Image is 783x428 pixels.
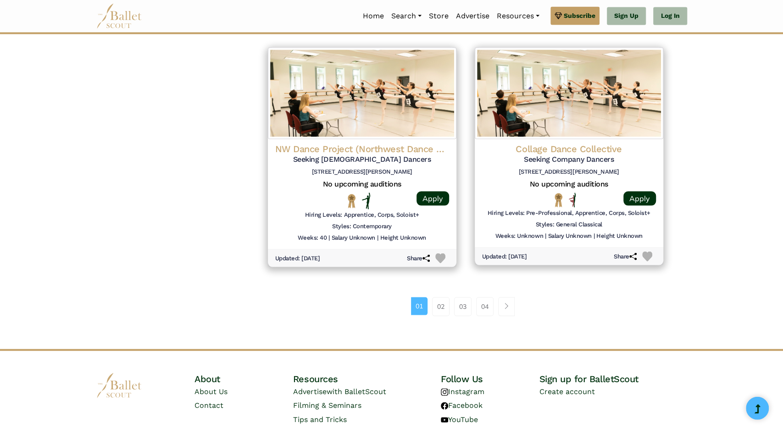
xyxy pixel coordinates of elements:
a: Contact [194,401,223,410]
span: with BalletScout [327,387,386,396]
h6: Salary Unknown [548,232,591,240]
h6: | [594,232,595,240]
h4: Resources [293,373,441,385]
h5: Seeking Company Dancers [482,155,656,165]
h4: About [194,373,293,385]
a: Filming & Seminars [293,401,361,410]
h6: Height Unknown [596,232,642,240]
img: National [346,194,357,208]
h5: No upcoming auditions [275,180,449,189]
img: facebook logo [441,402,448,410]
img: Flat [362,193,370,209]
h6: Styles: Contemporary [332,223,391,230]
img: instagram logo [441,389,448,396]
h6: Updated: [DATE] [482,253,527,261]
a: Instagram [441,387,484,396]
h6: | [377,234,378,242]
a: Apply [416,192,449,206]
a: Resources [493,7,543,26]
a: About Us [194,387,228,396]
a: Search [388,7,425,26]
h4: Sign up for BalletScout [539,373,687,385]
span: Subscribe [564,11,595,21]
h6: Weeks: Unknown [495,232,543,240]
img: Logo [475,48,663,139]
h4: Follow Us [441,373,539,385]
a: Subscribe [550,7,600,25]
a: Facebook [441,401,483,410]
a: Advertisewith BalletScout [293,387,386,396]
a: Log In [653,7,687,26]
h6: Share [407,255,430,263]
a: Tips and Tricks [293,415,347,424]
h6: [STREET_ADDRESS][PERSON_NAME] [275,168,449,176]
img: Heart [435,253,446,264]
img: youtube logo [441,417,448,424]
h6: Salary Unknown [332,234,375,242]
h4: NW Dance Project (Northwest Dance Project) [275,143,449,155]
h6: [STREET_ADDRESS][PERSON_NAME] [482,168,656,176]
h5: Seeking [DEMOGRAPHIC_DATA] Dancers [275,155,449,165]
a: Create account [539,387,594,396]
h6: | [328,234,330,242]
h4: Collage Dance Collective [482,143,656,155]
a: Home [359,7,388,26]
h6: Height Unknown [380,234,426,242]
nav: Page navigation example [411,297,520,316]
a: Sign Up [607,7,646,26]
a: 04 [476,297,494,316]
a: Apply [623,192,656,206]
img: gem.svg [555,11,562,21]
img: All [569,193,576,208]
a: 01 [411,297,428,315]
h5: No upcoming auditions [482,180,656,189]
h6: Weeks: 40 [298,234,327,242]
a: 02 [432,297,450,316]
img: Logo [268,48,456,139]
a: 03 [454,297,472,316]
img: Heart [642,252,653,262]
h6: Updated: [DATE] [275,255,320,263]
h6: Styles: General Classical [535,221,602,229]
a: Store [425,7,452,26]
h6: | [545,232,546,240]
img: National [553,193,564,207]
a: YouTube [441,415,478,424]
img: logo [96,373,142,398]
h6: Share [614,253,637,261]
a: Advertise [452,7,493,26]
h6: Hiring Levels: Apprentice, Corps, Soloist+ [305,211,419,219]
h6: Hiring Levels: Pre-Professional, Apprentice, Corps, Soloist+ [487,209,650,217]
